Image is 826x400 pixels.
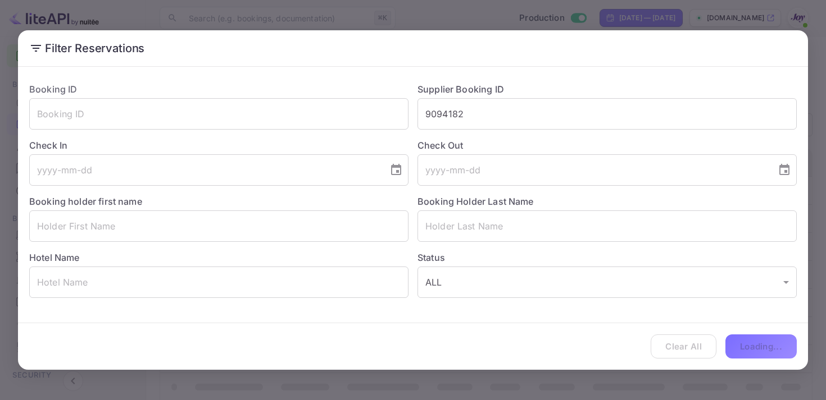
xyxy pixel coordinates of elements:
[29,84,78,95] label: Booking ID
[417,251,797,264] label: Status
[417,196,534,207] label: Booking Holder Last Name
[29,266,409,298] input: Hotel Name
[29,210,409,242] input: Holder First Name
[417,84,504,95] label: Supplier Booking ID
[18,30,808,66] h2: Filter Reservations
[29,154,380,186] input: yyyy-mm-dd
[417,139,797,152] label: Check Out
[417,266,797,298] div: ALL
[29,98,409,130] input: Booking ID
[385,159,407,181] button: Choose date
[417,154,769,186] input: yyyy-mm-dd
[417,210,797,242] input: Holder Last Name
[417,98,797,130] input: Supplier Booking ID
[29,252,80,263] label: Hotel Name
[29,139,409,152] label: Check In
[773,159,796,181] button: Choose date
[29,196,142,207] label: Booking holder first name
